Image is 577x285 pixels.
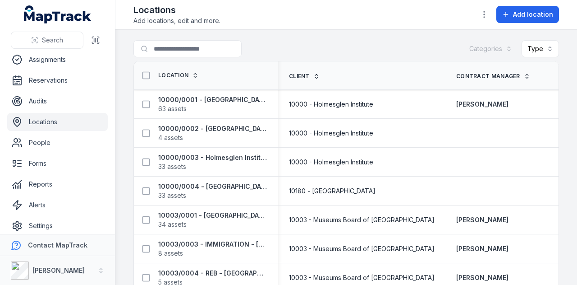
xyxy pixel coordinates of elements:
a: People [7,134,108,152]
a: Reservations [7,71,108,89]
span: 63 assets [158,104,187,113]
strong: Contact MapTrack [28,241,87,249]
span: Location [158,72,188,79]
strong: 10003/0001 - [GEOGRAPHIC_DATA] [158,211,267,220]
a: Contract Manager [456,73,530,80]
a: Assignments [7,51,108,69]
button: Search [11,32,83,49]
a: Locations [7,113,108,131]
a: 10003/0001 - [GEOGRAPHIC_DATA]34 assets [158,211,267,229]
strong: 10000/0004 - [GEOGRAPHIC_DATA] - [GEOGRAPHIC_DATA] [158,182,267,191]
a: Location [158,72,198,79]
a: 10000/0001 - [GEOGRAPHIC_DATA] - [GEOGRAPHIC_DATA]63 assets [158,95,267,113]
strong: 10003/0003 - IMMIGRATION - [GEOGRAPHIC_DATA] [158,240,267,249]
strong: 10000/0001 - [GEOGRAPHIC_DATA] - [GEOGRAPHIC_DATA] [158,95,267,104]
a: [PERSON_NAME] [456,215,508,224]
span: 10003 - Museums Board of [GEOGRAPHIC_DATA] [289,244,435,253]
a: [PERSON_NAME] [456,273,508,282]
a: Settings [7,217,108,235]
span: 8 assets [158,249,183,258]
a: [PERSON_NAME] [456,244,508,253]
a: 10003/0003 - IMMIGRATION - [GEOGRAPHIC_DATA]8 assets [158,240,267,258]
a: [PERSON_NAME] [456,100,508,109]
a: Client [289,73,320,80]
span: 10000 - Holmesglen Institute [289,129,373,138]
span: 10003 - Museums Board of [GEOGRAPHIC_DATA] [289,273,435,282]
span: Contract Manager [456,73,520,80]
span: 33 assets [158,191,186,200]
span: Add location [513,10,553,19]
strong: 10000/0002 - [GEOGRAPHIC_DATA] - [PERSON_NAME][GEOGRAPHIC_DATA] [158,124,267,133]
h2: Locations [133,4,220,16]
span: 10000 - Holmesglen Institute [289,100,373,109]
button: Add location [496,6,559,23]
span: 4 assets [158,133,183,142]
span: Add locations, edit and more. [133,16,220,25]
a: Audits [7,92,108,110]
a: Forms [7,154,108,173]
strong: [PERSON_NAME] [32,266,85,274]
span: 10000 - Holmesglen Institute [289,158,373,167]
a: MapTrack [24,5,92,23]
strong: 10003/0004 - REB - [GEOGRAPHIC_DATA] [158,269,267,278]
strong: 10000/0003 - Holmesglen Institute - [GEOGRAPHIC_DATA] [158,153,267,162]
a: Alerts [7,196,108,214]
button: Type [522,40,559,57]
span: Search [42,36,63,45]
span: 10003 - Museums Board of [GEOGRAPHIC_DATA] [289,215,435,224]
span: 33 assets [158,162,186,171]
a: 10000/0004 - [GEOGRAPHIC_DATA] - [GEOGRAPHIC_DATA]33 assets [158,182,267,200]
span: 34 assets [158,220,187,229]
a: Reports [7,175,108,193]
a: 10000/0002 - [GEOGRAPHIC_DATA] - [PERSON_NAME][GEOGRAPHIC_DATA]4 assets [158,124,267,142]
a: 10000/0003 - Holmesglen Institute - [GEOGRAPHIC_DATA]33 assets [158,153,267,171]
span: Client [289,73,310,80]
span: 10180 - [GEOGRAPHIC_DATA] [289,187,376,196]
